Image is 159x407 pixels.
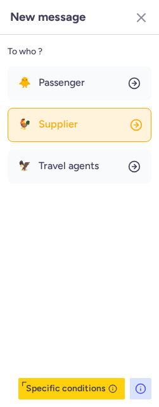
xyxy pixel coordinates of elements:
button: 🦅Travel agents [8,150,151,184]
button: 🐓Supplier [8,108,151,142]
button: 🐥Passenger [8,66,151,100]
span: Travel agents [39,160,99,172]
span: Passenger [39,77,85,88]
span: 🐥 [18,77,31,88]
span: 🐓 [18,119,31,130]
h3: New message [10,10,86,24]
span: To who ? [8,42,42,61]
button: Specific conditions [18,378,125,399]
span: Supplier [39,119,78,130]
span: 🦅 [18,160,31,172]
